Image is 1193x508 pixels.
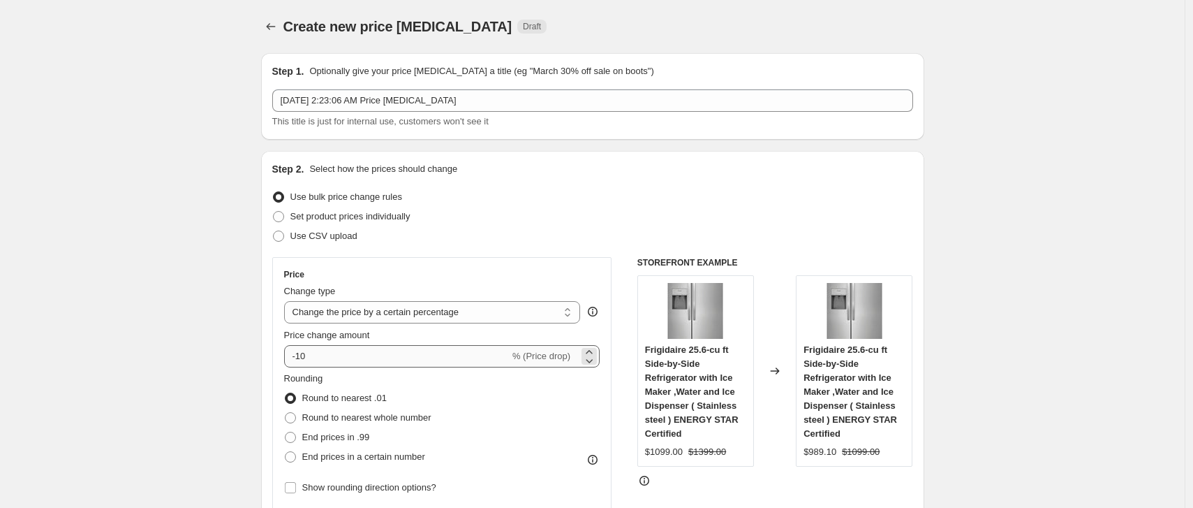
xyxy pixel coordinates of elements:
span: This title is just for internal use, customers won't see it [272,116,489,126]
button: Price change jobs [261,17,281,36]
span: Round to nearest .01 [302,393,387,403]
img: BE1437D5-A3A2-E14C-646C-EF60991F8350_80x.jpg [667,283,723,339]
h3: Price [284,269,304,280]
span: Round to nearest whole number [302,412,431,423]
div: $989.10 [803,445,836,459]
span: End prices in .99 [302,432,370,442]
span: Set product prices individually [290,211,410,222]
span: Use CSV upload [290,231,357,241]
span: Rounding [284,373,323,384]
h6: STOREFRONT EXAMPLE [637,257,913,268]
span: Frigidaire 25.6-cu ft Side-by-Side Refrigerator with Ice Maker ,Water and Ice Dispenser ( Stainle... [803,344,897,439]
p: Select how the prices should change [309,162,457,176]
h2: Step 1. [272,64,304,78]
div: $1099.00 [645,445,683,459]
img: BE1437D5-A3A2-E14C-646C-EF60991F8350_80x.jpg [827,283,882,339]
input: -15 [284,345,510,368]
span: End prices in a certain number [302,451,425,462]
span: Show rounding direction options? [302,482,436,493]
span: % (Price drop) [512,351,570,361]
h2: Step 2. [272,162,304,176]
span: Create new price [MEDICAL_DATA] [283,19,512,34]
div: help [586,305,600,319]
span: Draft [523,21,541,32]
span: Price change amount [284,330,370,340]
input: 30% off holiday sale [272,89,913,112]
span: Frigidaire 25.6-cu ft Side-by-Side Refrigerator with Ice Maker ,Water and Ice Dispenser ( Stainle... [645,344,739,439]
span: Change type [284,286,336,296]
p: Optionally give your price [MEDICAL_DATA] a title (eg "March 30% off sale on boots") [309,64,653,78]
strike: $1399.00 [688,445,726,459]
span: Use bulk price change rules [290,191,402,202]
strike: $1099.00 [842,445,880,459]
